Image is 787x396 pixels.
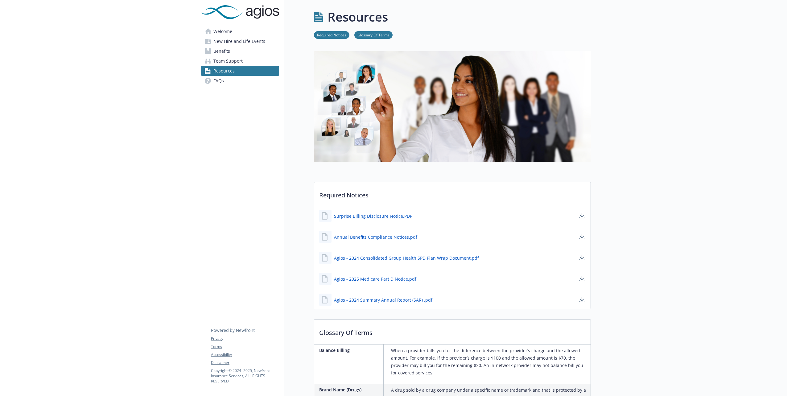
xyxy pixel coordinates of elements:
a: Resources [201,66,279,76]
a: Welcome [201,27,279,36]
a: Accessibility [211,352,279,357]
img: resources page banner [314,51,591,162]
a: Surprise Billing Disclosure Notice.PDF [334,213,412,219]
a: FAQs [201,76,279,86]
a: download document [578,296,586,303]
a: Benefits [201,46,279,56]
p: Balance Billing [319,347,381,353]
span: Welcome [213,27,232,36]
a: download document [578,254,586,262]
p: When a provider bills you for the difference between the provider’s charge and the allowed amount... [391,347,588,377]
p: Brand Name (Drugs) [319,386,381,393]
a: New Hire and Life Events [201,36,279,46]
a: download document [578,212,586,220]
span: Resources [213,66,235,76]
a: Agios - 2025 Medicare Part D Notice.pdf [334,276,416,282]
a: Annual Benefits Compliance Notices.pdf [334,234,417,240]
a: Disclaimer [211,360,279,365]
a: download document [578,233,586,241]
span: Team Support [213,56,243,66]
a: Glossary Of Terms [354,32,393,38]
a: Privacy [211,336,279,341]
a: download document [578,275,586,283]
a: Agios - 2024 Consolidated Group Health SPD Plan Wrap Document.pdf [334,255,479,261]
a: Team Support [201,56,279,66]
a: Agios - 2024 Summary Annual Report (SAR) .pdf [334,297,432,303]
a: Terms [211,344,279,349]
p: Required Notices [314,182,591,205]
p: Copyright © 2024 - 2025 , Newfront Insurance Services, ALL RIGHTS RESERVED [211,368,279,384]
span: New Hire and Life Events [213,36,265,46]
span: FAQs [213,76,224,86]
p: Glossary Of Terms [314,320,591,342]
h1: Resources [328,8,388,26]
a: Required Notices [314,32,349,38]
span: Benefits [213,46,230,56]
